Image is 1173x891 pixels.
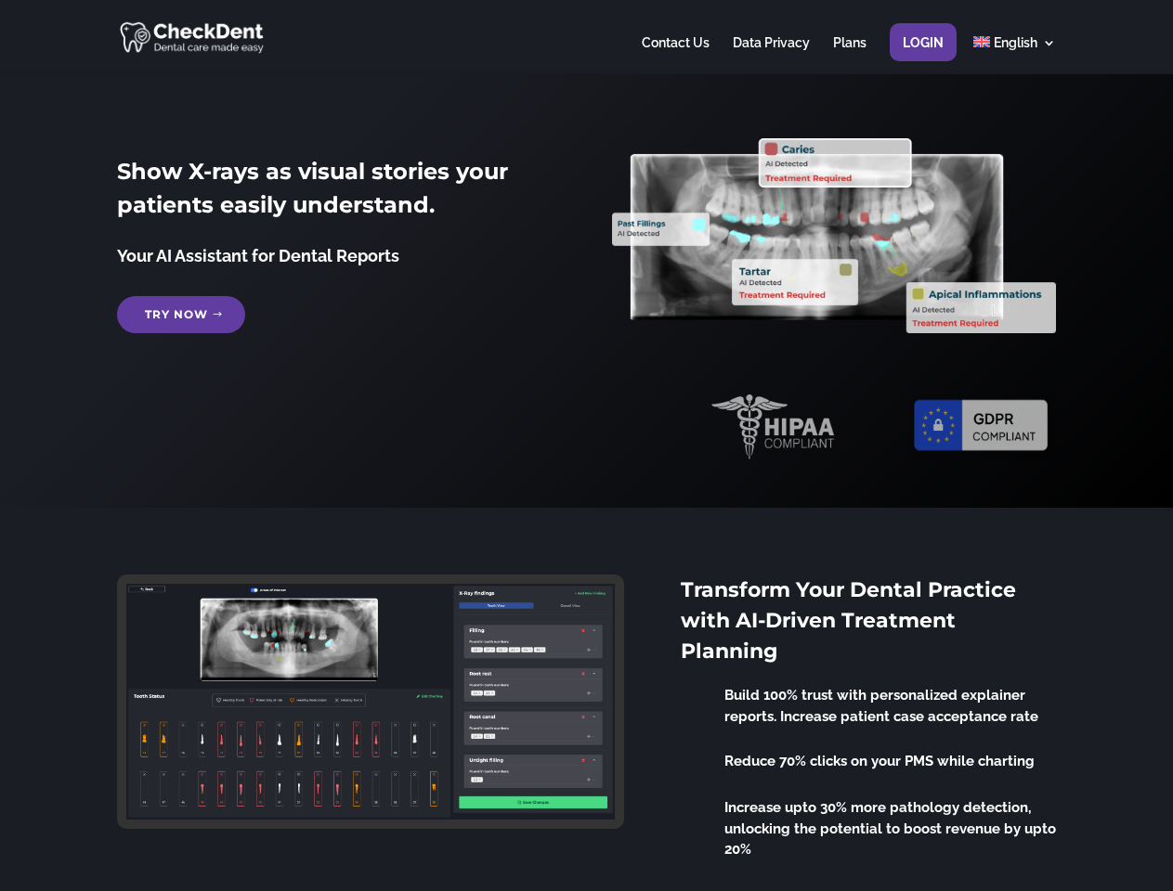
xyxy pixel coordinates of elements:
img: CheckDent AI [120,19,266,55]
a: Data Privacy [733,36,810,72]
span: Build 100% trust with personalized explainer reports. Increase patient case acceptance rate [724,687,1038,725]
span: Transform Your Dental Practice with AI-Driven Treatment Planning [681,577,1016,664]
h2: Show X-rays as visual stories your patients easily understand. [117,155,560,231]
a: Plans [833,36,867,72]
a: English [973,36,1056,72]
span: Increase upto 30% more pathology detection, unlocking the potential to boost revenue by upto 20% [724,799,1056,858]
a: Login [903,36,944,72]
img: X_Ray_annotated [612,138,1055,333]
span: Reduce 70% clicks on your PMS while charting [724,753,1035,769]
a: Contact Us [642,36,710,72]
span: English [994,35,1037,50]
span: Your AI Assistant for Dental Reports [117,246,399,265]
a: Try Now [117,296,245,333]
